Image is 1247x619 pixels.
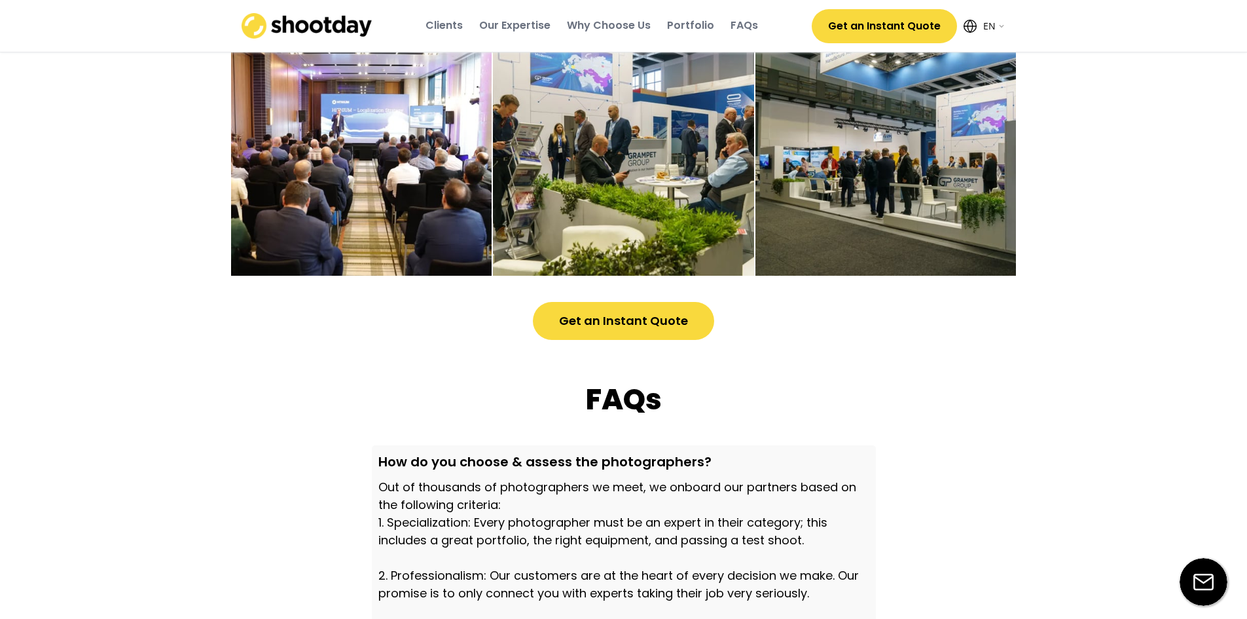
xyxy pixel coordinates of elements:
div: Clients [425,18,463,33]
div: Why Choose Us [567,18,651,33]
button: Get an Instant Quote [812,9,957,43]
button: Get an Instant Quote [533,302,714,340]
div: How do you choose & assess the photographers? [378,452,869,472]
img: Event-image-1%20%E2%80%93%2024.webp [231,14,492,276]
div: Our Expertise [479,18,551,33]
div: FAQs [731,18,758,33]
img: shootday_logo.png [242,13,372,39]
img: email-icon%20%281%29.svg [1180,558,1227,606]
div: Portfolio [667,18,714,33]
img: Icon%20feather-globe%20%281%29.svg [964,20,977,33]
img: Event-image-1%20%E2%80%93%2029.webp [755,14,1017,276]
div: FAQs [558,379,689,420]
img: Event-image-1%20%E2%80%93%2028.webp [493,14,754,276]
